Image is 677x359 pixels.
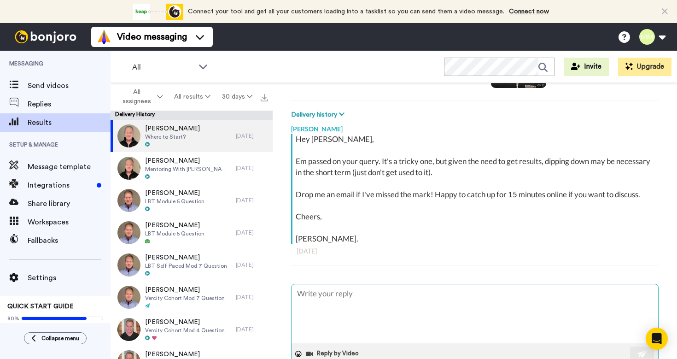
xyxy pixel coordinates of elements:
[145,294,225,302] span: Vercity Cohort Mod 7 Question
[111,184,273,217] a: [PERSON_NAME]LBT Module 5 Question[DATE]
[188,8,504,15] span: Connect your tool and get all your customers loading into a tasklist so you can send them a video...
[41,335,79,342] span: Collapse menu
[297,247,653,256] div: [DATE]
[236,165,268,172] div: [DATE]
[117,253,140,277] img: 00774fd1-4c78-4782-a6d8-96387839e671-thumb.jpg
[169,88,216,105] button: All results
[28,80,111,91] span: Send videos
[236,229,268,236] div: [DATE]
[111,313,273,346] a: [PERSON_NAME]Vercity Cohort Mod 4 Question[DATE]
[236,326,268,333] div: [DATE]
[117,318,140,341] img: 6611293d-f3f2-4f89-957c-7128a0f44778-thumb.jpg
[145,262,227,270] span: LBT Self Paced Mod 7 Question
[133,4,183,20] div: animation
[145,124,200,133] span: [PERSON_NAME]
[28,235,111,246] span: Fallbacks
[145,165,231,173] span: Mentoring With [PERSON_NAME]
[111,152,273,184] a: [PERSON_NAME]Mentoring With [PERSON_NAME][DATE]
[618,58,671,76] button: Upgrade
[261,94,268,101] img: export.svg
[117,286,140,309] img: 1dabb941-1905-46bb-80e4-fbc073c92a12-thumb.jpg
[509,8,549,15] a: Connect now
[28,272,111,283] span: Settings
[564,58,609,76] button: Invite
[117,157,140,180] img: 59599505-2823-4114-8970-f568667e08d4-thumb.jpg
[236,261,268,269] div: [DATE]
[291,110,347,120] button: Delivery history
[28,117,111,128] span: Results
[11,30,80,43] img: bj-logo-header-white.svg
[145,156,231,165] span: [PERSON_NAME]
[7,303,74,310] span: QUICK START GUIDE
[145,188,204,198] span: [PERSON_NAME]
[112,84,169,110] button: All assignees
[97,29,111,44] img: vm-color.svg
[117,221,140,244] img: 8d0034e5-2359-4e18-88cd-e550403035e3-thumb.jpg
[28,161,111,172] span: Message template
[145,198,204,205] span: LBT Module 5 Question
[28,198,111,209] span: Share library
[145,133,200,141] span: Where to Start?
[28,99,111,110] span: Replies
[7,315,19,322] span: 80%
[145,318,225,327] span: [PERSON_NAME]
[24,332,87,344] button: Collapse menu
[117,124,140,147] img: 41b71b1c-5f81-47ac-8ce4-eb50e81c4f46-thumb.jpg
[117,30,187,43] span: Video messaging
[236,132,268,140] div: [DATE]
[111,281,273,313] a: [PERSON_NAME]Vercity Cohort Mod 7 Question[DATE]
[236,197,268,204] div: [DATE]
[28,217,111,228] span: Workspaces
[117,189,140,212] img: 8af386c8-f0f0-476a-8447-3edea1d4cd6f-thumb.jpg
[145,230,204,237] span: LBT Module 5 Question
[296,134,656,244] div: Hey [PERSON_NAME], Em passed on your query. It's a tricky one, but given the need to get results,...
[132,62,194,73] span: All
[646,328,668,350] div: Open Intercom Messenger
[145,221,204,230] span: [PERSON_NAME]
[111,217,273,249] a: [PERSON_NAME]LBT Module 5 Question[DATE]
[145,327,225,334] span: Vercity Cohort Mod 4 Question
[111,249,273,281] a: [PERSON_NAME]LBT Self Paced Mod 7 Question[DATE]
[216,88,258,105] button: 30 days
[145,350,224,359] span: [PERSON_NAME]
[145,253,227,262] span: [PERSON_NAME]
[236,294,268,301] div: [DATE]
[291,120,659,134] div: [PERSON_NAME]
[258,90,271,104] button: Export all results that match these filters now.
[145,285,225,294] span: [PERSON_NAME]
[28,180,93,191] span: Integrations
[111,111,273,120] div: Delivery History
[111,120,273,152] a: [PERSON_NAME]Where to Start?[DATE]
[637,350,648,358] img: send-white.svg
[118,88,155,106] span: All assignees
